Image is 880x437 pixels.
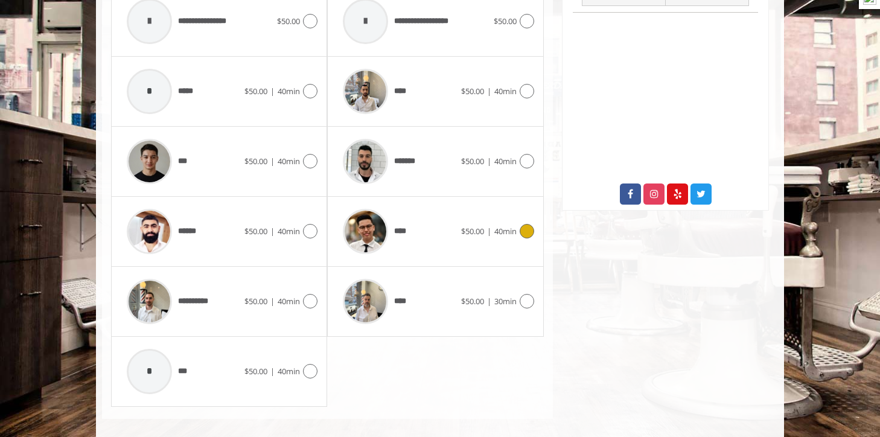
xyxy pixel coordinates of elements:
[270,86,275,97] span: |
[487,226,491,237] span: |
[461,156,484,167] span: $50.00
[278,86,300,97] span: 40min
[487,296,491,307] span: |
[244,296,267,307] span: $50.00
[494,16,517,27] span: $50.00
[461,226,484,237] span: $50.00
[270,296,275,307] span: |
[487,156,491,167] span: |
[244,86,267,97] span: $50.00
[278,366,300,377] span: 40min
[494,156,517,167] span: 40min
[494,296,517,307] span: 30min
[244,156,267,167] span: $50.00
[278,156,300,167] span: 40min
[461,296,484,307] span: $50.00
[277,16,300,27] span: $50.00
[494,86,517,97] span: 40min
[244,366,267,377] span: $50.00
[270,226,275,237] span: |
[278,296,300,307] span: 40min
[270,156,275,167] span: |
[487,86,491,97] span: |
[244,226,267,237] span: $50.00
[278,226,300,237] span: 40min
[494,226,517,237] span: 40min
[270,366,275,377] span: |
[461,86,484,97] span: $50.00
